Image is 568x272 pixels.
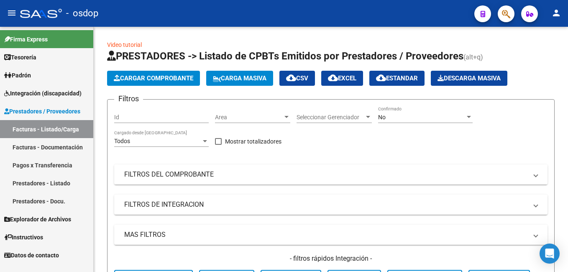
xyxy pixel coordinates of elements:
[107,50,463,62] span: PRESTADORES -> Listado de CPBTs Emitidos por Prestadores / Proveedores
[438,74,501,82] span: Descarga Masiva
[7,8,17,18] mat-icon: menu
[4,107,80,116] span: Prestadores / Proveedores
[321,71,363,86] button: EXCEL
[124,200,527,209] mat-panel-title: FILTROS DE INTEGRACION
[4,251,59,260] span: Datos de contacto
[4,89,82,98] span: Integración (discapacidad)
[463,53,483,61] span: (alt+q)
[431,71,507,86] button: Descarga Masiva
[376,73,386,83] mat-icon: cloud_download
[114,93,143,105] h3: Filtros
[114,254,548,263] h4: - filtros rápidos Integración -
[215,114,283,121] span: Area
[114,138,130,144] span: Todos
[328,74,356,82] span: EXCEL
[107,71,200,86] button: Cargar Comprobante
[66,4,98,23] span: - osdop
[431,71,507,86] app-download-masive: Descarga masiva de comprobantes (adjuntos)
[4,53,36,62] span: Tesorería
[551,8,561,18] mat-icon: person
[286,74,308,82] span: CSV
[114,74,193,82] span: Cargar Comprobante
[114,195,548,215] mat-expansion-panel-header: FILTROS DE INTEGRACION
[369,71,425,86] button: Estandar
[4,233,43,242] span: Instructivos
[286,73,296,83] mat-icon: cloud_download
[124,170,527,179] mat-panel-title: FILTROS DEL COMPROBANTE
[4,35,48,44] span: Firma Express
[114,225,548,245] mat-expansion-panel-header: MAS FILTROS
[114,164,548,185] mat-expansion-panel-header: FILTROS DEL COMPROBANTE
[328,73,338,83] mat-icon: cloud_download
[225,136,281,146] span: Mostrar totalizadores
[4,71,31,80] span: Padrón
[213,74,266,82] span: Carga Masiva
[107,41,142,48] a: Video tutorial
[376,74,418,82] span: Estandar
[124,230,527,239] mat-panel-title: MAS FILTROS
[297,114,364,121] span: Seleccionar Gerenciador
[279,71,315,86] button: CSV
[206,71,273,86] button: Carga Masiva
[540,244,560,264] div: Open Intercom Messenger
[4,215,71,224] span: Explorador de Archivos
[378,114,386,121] span: No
